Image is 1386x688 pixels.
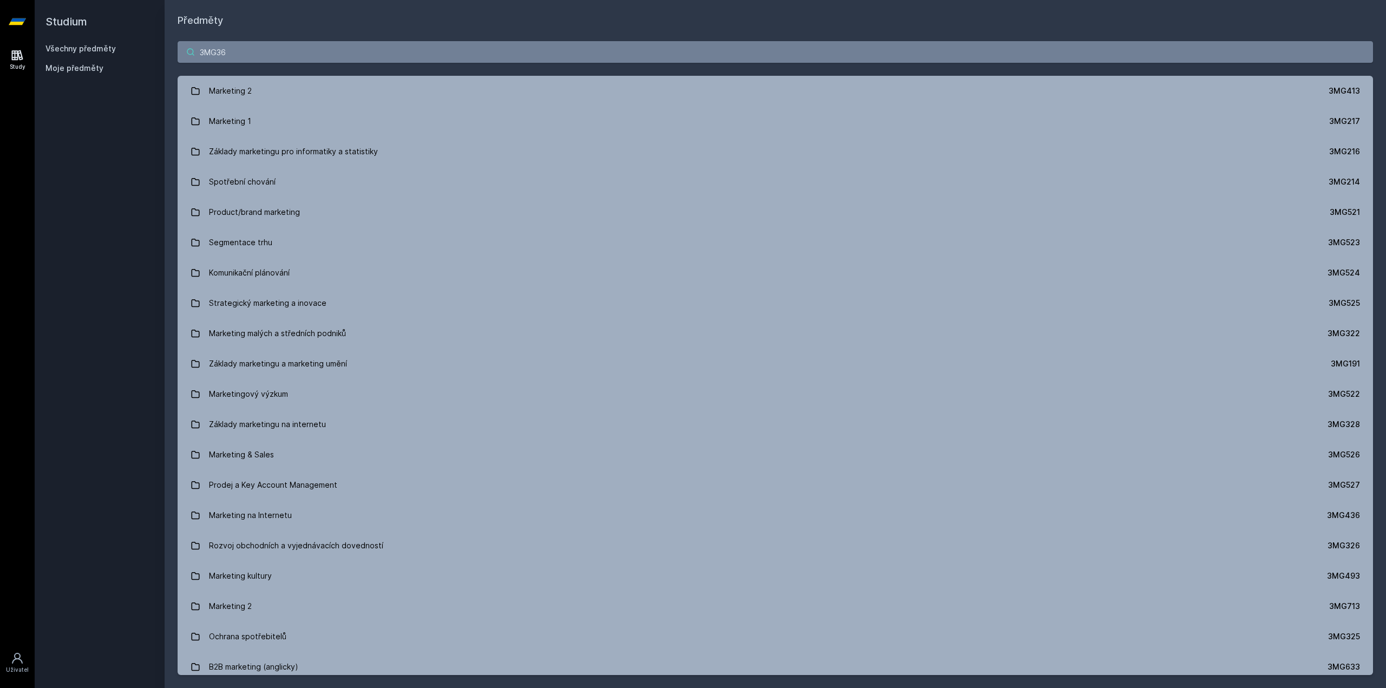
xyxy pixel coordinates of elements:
[178,106,1373,136] a: Marketing 1 3MG217
[178,379,1373,409] a: Marketingový výzkum 3MG522
[209,80,252,102] div: Marketing 2
[1329,86,1360,96] div: 3MG413
[1329,298,1360,309] div: 3MG525
[1328,419,1360,430] div: 3MG328
[178,561,1373,591] a: Marketing kultury 3MG493
[178,652,1373,682] a: B2B marketing (anglicky) 3MG633
[1329,176,1360,187] div: 3MG214
[209,474,337,496] div: Prodej a Key Account Management
[1328,449,1360,460] div: 3MG526
[209,535,383,556] div: Rozvoj obchodních a vyjednávacích dovedností
[1328,328,1360,339] div: 3MG322
[178,197,1373,227] a: Product/brand marketing 3MG521
[209,414,326,435] div: Základy marketingu na internetu
[1328,237,1360,248] div: 3MG523
[1331,358,1360,369] div: 3MG191
[2,646,32,679] a: Uživatel
[6,666,29,674] div: Uživatel
[1329,116,1360,127] div: 3MG217
[178,288,1373,318] a: Strategický marketing a inovace 3MG525
[1329,146,1360,157] div: 3MG216
[209,292,326,314] div: Strategický marketing a inovace
[209,504,292,526] div: Marketing na Internetu
[178,318,1373,349] a: Marketing malých a středních podniků 3MG322
[178,500,1373,530] a: Marketing na Internetu 3MG436
[209,262,290,284] div: Komunikační plánování
[1327,571,1360,581] div: 3MG493
[209,565,272,587] div: Marketing kultury
[1328,661,1360,672] div: 3MG633
[209,323,346,344] div: Marketing malých a středních podniků
[178,409,1373,440] a: Základy marketingu na internetu 3MG328
[10,63,25,71] div: Study
[178,349,1373,379] a: Základy marketingu a marketing umění 3MG191
[1328,389,1360,399] div: 3MG522
[209,141,378,162] div: Základy marketingu pro informatiky a statistiky
[1328,631,1360,642] div: 3MG325
[178,621,1373,652] a: Ochrana spotřebitelů 3MG325
[178,258,1373,288] a: Komunikační plánování 3MG524
[1327,510,1360,521] div: 3MG436
[178,41,1373,63] input: Název nebo ident předmětu…
[178,591,1373,621] a: Marketing 2 3MG713
[209,383,288,405] div: Marketingový výzkum
[178,76,1373,106] a: Marketing 2 3MG413
[209,656,298,678] div: B2B marketing (anglicky)
[178,227,1373,258] a: Segmentace trhu 3MG523
[178,470,1373,500] a: Prodej a Key Account Management 3MG527
[209,353,347,375] div: Základy marketingu a marketing umění
[209,232,272,253] div: Segmentace trhu
[209,171,276,193] div: Spotřební chování
[209,444,274,466] div: Marketing & Sales
[2,43,32,76] a: Study
[178,530,1373,561] a: Rozvoj obchodních a vyjednávacích dovedností 3MG326
[45,63,103,74] span: Moje předměty
[209,595,252,617] div: Marketing 2
[1328,267,1360,278] div: 3MG524
[1330,207,1360,218] div: 3MG521
[209,626,286,647] div: Ochrana spotřebitelů
[209,110,251,132] div: Marketing 1
[178,167,1373,197] a: Spotřební chování 3MG214
[1329,601,1360,612] div: 3MG713
[1328,480,1360,490] div: 3MG527
[209,201,300,223] div: Product/brand marketing
[178,440,1373,470] a: Marketing & Sales 3MG526
[178,136,1373,167] a: Základy marketingu pro informatiky a statistiky 3MG216
[178,13,1373,28] h1: Předměty
[45,44,116,53] a: Všechny předměty
[1328,540,1360,551] div: 3MG326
